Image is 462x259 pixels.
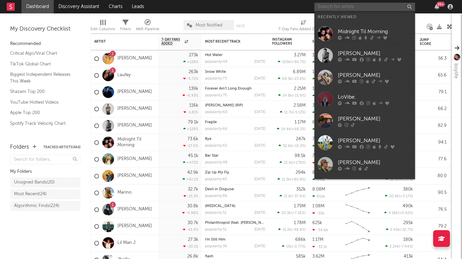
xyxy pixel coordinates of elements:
a: [PERSON_NAME] [314,66,415,88]
div: [PERSON_NAME] [338,49,412,57]
div: 94.1 [420,139,447,147]
div: [DATE] [254,60,265,64]
div: Midnight Til Morning [338,28,412,36]
span: Most Notified [196,23,222,28]
div: 79.1 [420,88,447,96]
div: Muse [205,204,265,208]
span: 11.7k [284,111,293,114]
div: Edit Columns [91,25,115,33]
div: 26.8k [187,254,198,259]
span: 32.6k [283,144,292,148]
div: 294k [296,170,306,175]
div: 10.6M [312,87,324,91]
div: Bye [205,137,265,141]
span: 21.2k [283,228,291,232]
div: 2.25M [294,87,306,91]
a: Zip Up My Fly [205,171,229,174]
a: Algorithmic Finds(224) [10,201,81,211]
div: 1.92M [312,53,324,57]
div: 99 + [437,2,445,7]
div: ( ) [279,160,306,165]
div: 3.27M [294,53,306,57]
div: [DATE] [254,94,265,97]
span: 100k [282,60,291,64]
div: 42.9k [187,170,198,175]
a: Lil Man J [117,240,136,246]
span: -0.77 % [293,245,305,249]
div: -1.81 % [184,110,198,114]
span: -37.6 % [293,195,305,198]
a: [PERSON_NAME] [117,207,152,212]
div: [DATE] [254,228,265,231]
div: popularity: 73 [205,77,227,81]
div: 1.17M [312,238,323,242]
a: Unsigned Bands(20) [10,177,81,188]
div: 273k [189,53,198,57]
span: +68.2 % [292,127,305,131]
div: Filters [120,25,131,33]
span: 24.8k [283,94,292,98]
button: 99+ [434,4,439,9]
div: ( ) [277,127,306,131]
div: Most Recent ( 24 ) [14,190,47,198]
div: Forever Ain't Long Enough [205,87,265,91]
div: 686k [295,238,306,242]
a: [PERSON_NAME] [117,156,152,162]
span: 12.3k [390,178,399,182]
div: ( ) [278,93,306,98]
a: [PERSON_NAME] [117,223,152,229]
div: [PERSON_NAME] [338,137,412,145]
a: Recommended For You [10,130,74,138]
div: 6.12M [312,120,324,124]
div: ( ) [282,244,306,249]
div: 263k [189,70,198,74]
div: [DATE] [254,211,265,215]
div: 77.6 [420,155,447,163]
div: 625k [312,221,322,225]
div: -17.6 % [183,144,198,148]
a: Devil in Disguise [205,188,234,191]
div: 741k [312,154,322,158]
div: popularity: 66 [205,127,227,131]
div: ( ) [385,244,413,249]
div: 82.9 [420,122,447,130]
div: [DATE] [254,161,265,164]
span: 11.3k [282,178,290,182]
div: 207k [312,110,325,115]
div: ( ) [280,110,306,114]
div: 180k [403,238,413,242]
div: popularity: 51 [205,211,226,215]
div: [DATE] [254,144,265,148]
div: [PERSON_NAME] [338,158,412,166]
a: Most Recent(24) [10,189,81,199]
div: 718k [312,137,322,141]
div: -33.1k [312,245,327,249]
div: [DATE] [254,110,265,114]
svg: Chart title [343,185,373,201]
div: Instagram Followers [272,38,296,46]
span: 20.9k [389,195,399,198]
div: popularity: 48 [205,161,227,164]
span: 15.1k [284,161,292,165]
input: Search for folders... [10,155,81,164]
div: 8.09M [312,170,325,175]
div: 246k [312,144,325,148]
span: 7-Day Fans Added [161,38,183,46]
div: 32.7k [188,187,198,192]
div: 82.4 [420,239,447,247]
a: [PERSON_NAME] [314,110,415,132]
div: ( ) [277,177,306,182]
div: 76.5 [420,206,447,214]
div: ( ) [277,211,306,215]
div: 73.6k [188,137,198,141]
div: Algorithmic Finds ( 224 ) [14,202,59,210]
div: 30.7k [188,221,198,225]
svg: Chart title [343,201,373,218]
div: 2.58M [294,103,306,108]
div: Most Recent Track [205,40,255,44]
div: 352k [296,187,306,192]
span: +178 % [293,161,305,165]
a: [MEDICAL_DATA] [205,204,235,208]
a: Laufey [117,72,131,78]
div: 1.08M [312,204,324,208]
